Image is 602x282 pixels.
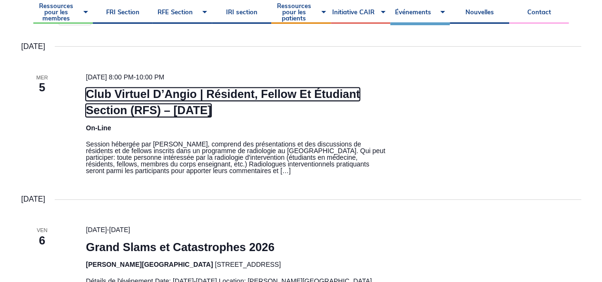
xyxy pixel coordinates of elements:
time: [DATE] [21,193,45,205]
a: Club Virtuel D’Angio | Résident, Fellow Et Étudiant Section (RFS) – [DATE] [86,88,360,117]
p: Session hébergée par [PERSON_NAME], comprend des présentations et des discussions de résidents et... [86,141,386,174]
span: [DATE] [86,226,107,233]
span: [STREET_ADDRESS] [215,261,280,268]
span: 10:00 PM [136,73,164,81]
span: On-Line [86,124,111,132]
span: [PERSON_NAME][GEOGRAPHIC_DATA] [86,261,213,268]
button: Prochainement [99,11,197,25]
span: Mer [21,74,63,82]
span: [DATE] [109,226,130,233]
span: [DATE] 8:00 PM [86,73,133,81]
span: 5 [21,79,63,96]
time: - [86,73,164,81]
time: [DATE] [21,40,45,53]
a: Grand Slams et Catastrophes 2026 [86,241,274,254]
span: Prochainement [99,11,188,25]
span: 6 [21,233,63,249]
span: Ven [21,226,63,234]
time: - [86,226,130,233]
